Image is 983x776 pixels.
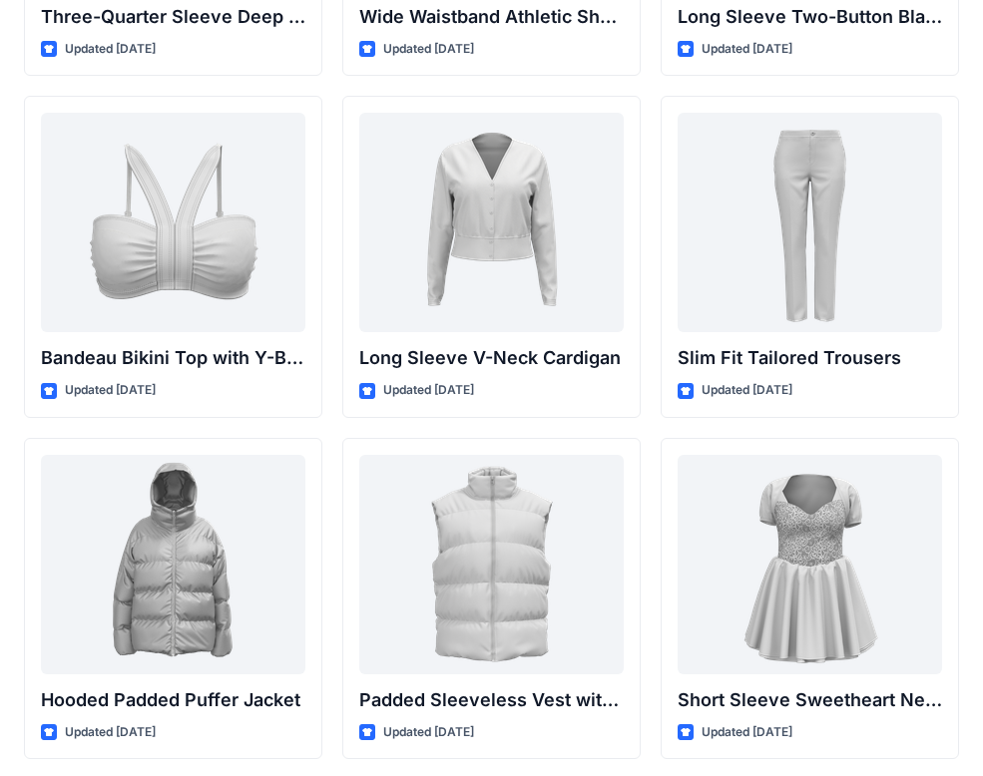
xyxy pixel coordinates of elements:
[678,686,942,714] p: Short Sleeve Sweetheart Neckline Mini Dress with Textured Bodice
[702,39,792,60] p: Updated [DATE]
[41,344,305,372] p: Bandeau Bikini Top with Y-Back Straps and Stitch Detail
[65,380,156,401] p: Updated [DATE]
[359,455,624,674] a: Padded Sleeveless Vest with Stand Collar
[41,455,305,674] a: Hooded Padded Puffer Jacket
[359,3,624,31] p: Wide Waistband Athletic Shorts
[383,380,474,401] p: Updated [DATE]
[702,380,792,401] p: Updated [DATE]
[678,344,942,372] p: Slim Fit Tailored Trousers
[702,722,792,743] p: Updated [DATE]
[383,39,474,60] p: Updated [DATE]
[678,3,942,31] p: Long Sleeve Two-Button Blazer with Flap Pockets
[41,113,305,332] a: Bandeau Bikini Top with Y-Back Straps and Stitch Detail
[678,113,942,332] a: Slim Fit Tailored Trousers
[41,686,305,714] p: Hooded Padded Puffer Jacket
[359,344,624,372] p: Long Sleeve V-Neck Cardigan
[678,455,942,674] a: Short Sleeve Sweetheart Neckline Mini Dress with Textured Bodice
[359,113,624,332] a: Long Sleeve V-Neck Cardigan
[65,722,156,743] p: Updated [DATE]
[359,686,624,714] p: Padded Sleeveless Vest with Stand Collar
[383,722,474,743] p: Updated [DATE]
[41,3,305,31] p: Three-Quarter Sleeve Deep V-Neck Button-Down Top
[65,39,156,60] p: Updated [DATE]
